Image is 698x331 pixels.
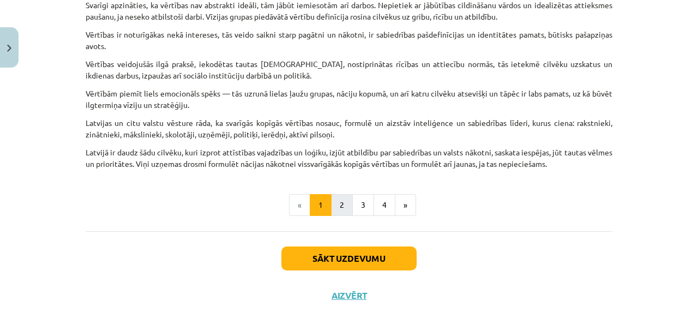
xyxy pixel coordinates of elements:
[352,194,374,216] button: 3
[7,45,11,52] img: icon-close-lesson-0947bae3869378f0d4975bcd49f059093ad1ed9edebbc8119c70593378902aed.svg
[86,29,612,52] p: Vērtības ir noturīgākas nekā intereses, tās veido saikni starp pagātni un nākotni, ir sabiedrības...
[86,117,612,140] p: Latvijas un citu valstu vēsture rāda, ka svarīgās kopīgās vērtības nosauc, formulē un aizstāv int...
[86,58,612,81] p: Vērtības veidojušās ilgā praksē, iekodētas tautas [DEMOGRAPHIC_DATA], nostiprinātas rīcības un at...
[328,290,370,301] button: Aizvērt
[86,147,612,170] p: Latvijā ir daudz šādu cilvēku, kuri izprot attīstības vajadzības un loģiku, izjūt atbildību par s...
[310,194,332,216] button: 1
[281,246,417,270] button: Sākt uzdevumu
[86,194,612,216] nav: Page navigation example
[374,194,395,216] button: 4
[86,88,612,111] p: Vērtībām piemīt liels emocionāls spēks — tās uzrunā lielas ļaužu grupas, nāciju kopumā, un arī ka...
[395,194,416,216] button: »
[331,194,353,216] button: 2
